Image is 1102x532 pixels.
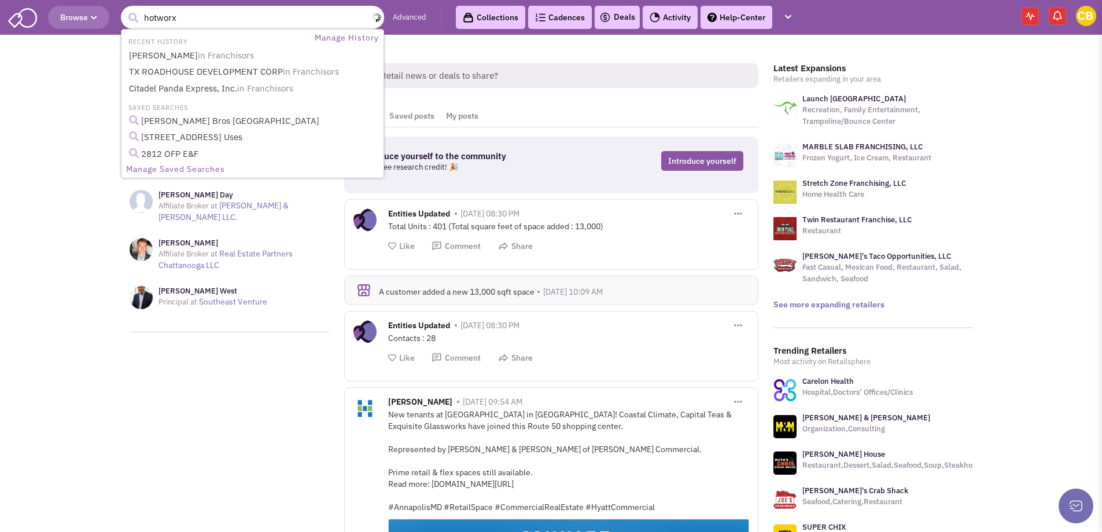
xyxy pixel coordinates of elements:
input: Search [121,6,384,29]
a: Deals [599,10,635,24]
p: Get a free research credit! 🎉 [359,162,577,173]
button: Like [388,353,415,364]
p: Restaurant [802,225,912,237]
a: [STREET_ADDRESS] Uses [126,130,382,145]
a: MARBLE SLAB FRANCHISING, LLC [802,142,923,152]
li: SAVED SEARCHES [123,101,382,113]
div: Total Units : 401 (Total square feet of space added : 13,000) [388,221,749,232]
div: A customer added a new 13,000 sqft space [379,287,745,297]
p: Fast Casual, Mexican Food, Restaurant, Salad, Sandwich, Seafood [802,262,973,285]
a: My posts [440,105,484,127]
span: Entities Updated [388,208,450,222]
a: [PERSON_NAME]in Franchisors [126,48,382,64]
img: logo [773,96,797,119]
a: SUPER CHIX [802,522,846,532]
p: Seafood,Catering,Restaurant [802,496,908,508]
img: Cadences_logo.png [535,13,546,21]
span: Retail news or deals to share? [371,63,758,88]
img: logo [773,144,797,167]
img: icon-deals.svg [599,10,611,24]
h3: [PERSON_NAME] West [159,286,267,296]
p: Hospital,Doctors’ Offices/Clinics [802,387,913,398]
span: Affiliate Broker at [159,201,218,211]
span: Browse [60,12,97,23]
button: Share [498,241,533,252]
img: icon-collection-lavender-black.svg [463,12,474,23]
a: Southeast Venture [199,296,267,307]
a: Citadel Panda Express, Inc.in Franchisors [126,81,382,97]
h3: Introduce yourself to the community [359,151,577,162]
img: logo [773,217,797,240]
h3: [PERSON_NAME] Day [159,190,329,200]
img: help.png [707,13,717,22]
button: Comment [432,241,481,252]
span: Like [399,241,415,251]
p: Organization,Consulting [802,423,930,435]
button: Like [388,241,415,252]
span: in Franchisors [283,66,339,77]
a: Saved posts [384,105,440,127]
li: RECENT HISTORY [123,35,191,47]
span: Like [399,353,415,363]
span: Entities Updated [388,320,450,333]
p: Restaurant,Dessert,Salad,Seafood,Soup,Steakhouse [802,460,985,471]
a: 2812 OFP E&F [126,146,382,162]
a: [PERSON_NAME] & [PERSON_NAME] LLC. [159,200,289,222]
a: Advanced [393,12,426,23]
span: [DATE] 08:30 PM [460,208,519,219]
span: in Franchisors [237,83,293,94]
h3: [PERSON_NAME] [159,238,329,248]
img: NoImageAvailable1.jpg [130,190,153,213]
a: [PERSON_NAME] Bros [GEOGRAPHIC_DATA] [126,113,382,129]
a: Help-Center [701,6,772,29]
span: [DATE] 08:30 PM [460,320,519,331]
p: Retailers expanding in your area [773,74,973,85]
a: See more expanding retailers [773,299,884,310]
span: Affiliate Broker at [159,249,218,259]
a: Launch [GEOGRAPHIC_DATA] [802,94,906,104]
a: Manage Saved Searches [123,162,382,177]
span: [DATE] 10:09 AM [543,287,603,297]
p: Recreation, Family Entertainment, Trampoline/Bounce Center [802,104,973,127]
a: [PERSON_NAME] House [802,449,885,459]
img: Activity.png [650,12,660,23]
p: Home Health Care [802,189,906,200]
button: Comment [432,353,481,364]
button: Browse [48,6,109,29]
img: www.forthepeople.com [773,415,797,438]
a: Activity [643,6,698,29]
span: [DATE] 09:54 AM [463,397,522,407]
img: logo [773,254,797,277]
a: TX ROADHOUSE DEVELOPMENT CORPin Franchisors [126,64,382,80]
img: Cameron Bice [1076,6,1096,26]
button: Share [498,353,533,364]
h3: Latest Expansions [773,63,973,74]
a: Collections [456,6,525,29]
a: [PERSON_NAME]'s Taco Opportunities, LLC [802,251,951,261]
a: Manage History [312,31,382,45]
span: [PERSON_NAME] [388,397,452,410]
a: Cadences [528,6,592,29]
img: logo [773,181,797,204]
a: Carelon Health [802,376,854,386]
div: Contacts : 28 [388,332,749,344]
span: Principal at [159,297,197,307]
h3: Trending Retailers [773,346,973,356]
p: Most activity on Retailsphere [773,356,973,368]
a: Real Estate Partners Chattanooga LLC [159,248,293,270]
a: Introduce yourself [661,151,743,171]
a: Stretch Zone Franchising, LLC [802,178,906,188]
div: New tenants at [GEOGRAPHIC_DATA] in [GEOGRAPHIC_DATA]! Coastal Climate, Capital Teas & Exquisite ... [388,409,749,513]
span: in Franchisors [198,50,254,61]
p: Frozen Yogurt, Ice Cream, Restaurant [802,152,931,164]
img: SmartAdmin [8,6,37,28]
a: Twin Restaurant Franchise, LLC [802,215,912,225]
a: [PERSON_NAME] & [PERSON_NAME] [802,413,930,423]
a: [PERSON_NAME]'s Crab Shack [802,486,908,496]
